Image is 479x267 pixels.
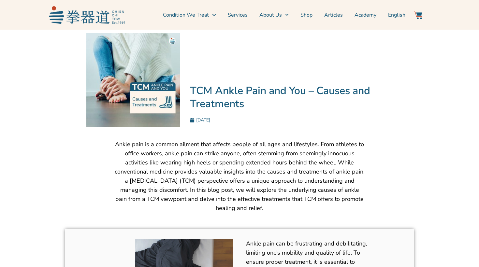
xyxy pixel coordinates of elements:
a: Academy [355,7,376,23]
a: Shop [300,7,312,23]
h1: TCM Ankle Pain and You – Causes and Treatments [190,84,389,110]
a: English [388,7,405,23]
a: About Us [259,7,289,23]
p: Ankle pain is a common ailment that affects people of all ages and lifestyles. From athletes to o... [114,140,365,213]
img: Website Icon-03 [414,11,422,19]
a: Services [228,7,248,23]
a: Articles [324,7,343,23]
a: [DATE] [190,117,210,123]
nav: Menu [128,7,405,23]
span: English [388,11,405,19]
time: [DATE] [196,117,210,123]
a: Condition We Treat [163,7,216,23]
